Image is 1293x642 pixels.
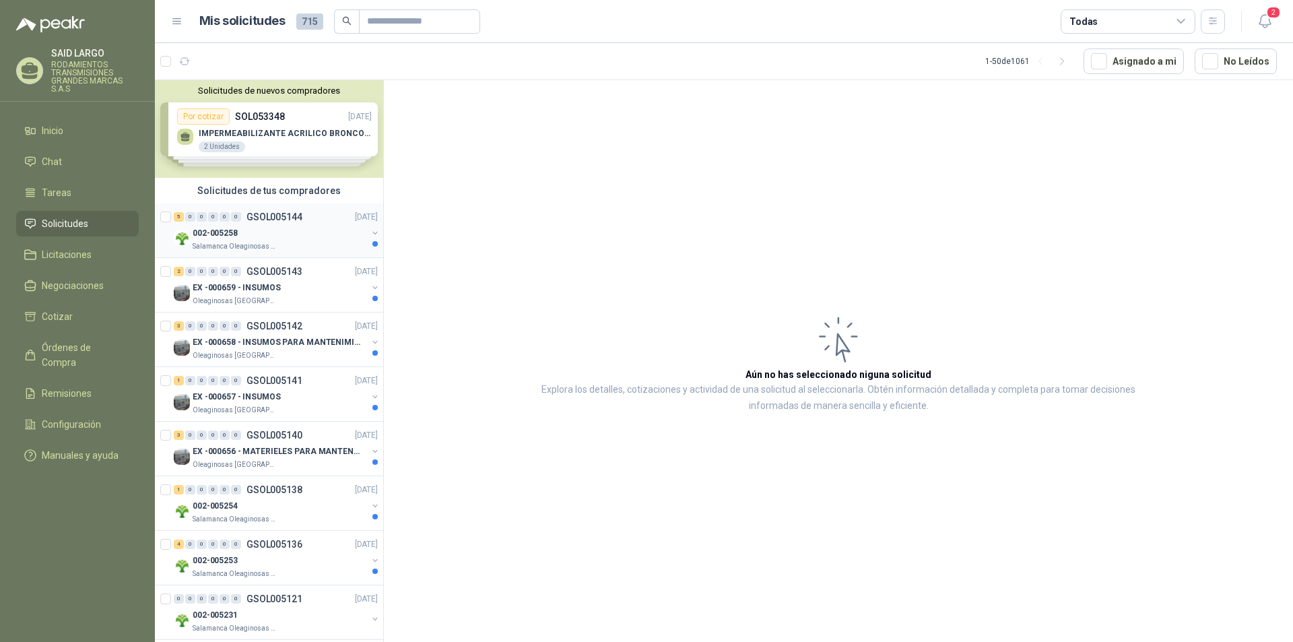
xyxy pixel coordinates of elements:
[193,296,277,307] p: Oleaginosas [GEOGRAPHIC_DATA][PERSON_NAME]
[199,11,286,31] h1: Mis solicitudes
[208,485,218,494] div: 0
[174,321,184,331] div: 3
[355,429,378,442] p: [DATE]
[197,321,207,331] div: 0
[16,304,139,329] a: Cotizar
[220,267,230,276] div: 0
[174,482,380,525] a: 1 0 0 0 0 0 GSOL005138[DATE] Company Logo002-005254Salamanca Oleaginosas SAS
[174,485,184,494] div: 1
[42,448,119,463] span: Manuales y ayuda
[16,335,139,375] a: Órdenes de Compra
[197,267,207,276] div: 0
[185,594,195,604] div: 0
[296,13,323,30] span: 715
[193,459,277,470] p: Oleaginosas [GEOGRAPHIC_DATA][PERSON_NAME]
[174,558,190,574] img: Company Logo
[193,445,360,458] p: EX -000656 - MATERIELES PARA MANTENIMIENTO MECANIC
[160,86,378,96] button: Solicitudes de nuevos compradores
[231,376,241,385] div: 0
[16,381,139,406] a: Remisiones
[185,376,195,385] div: 0
[208,212,218,222] div: 0
[342,16,352,26] span: search
[231,212,241,222] div: 0
[174,318,380,361] a: 3 0 0 0 0 0 GSOL005142[DATE] Company LogoEX -000658 - INSUMOS PARA MANTENIMIENTO MECANICOOleagino...
[355,375,378,387] p: [DATE]
[246,540,302,549] p: GSOL005136
[42,309,73,324] span: Cotizar
[197,485,207,494] div: 0
[193,554,238,567] p: 002-005253
[220,485,230,494] div: 0
[355,211,378,224] p: [DATE]
[174,540,184,549] div: 4
[193,405,277,416] p: Oleaginosas [GEOGRAPHIC_DATA][PERSON_NAME]
[1195,49,1277,74] button: No Leídos
[1069,14,1098,29] div: Todas
[355,538,378,551] p: [DATE]
[193,569,277,579] p: Salamanca Oleaginosas SAS
[193,514,277,525] p: Salamanca Oleaginosas SAS
[185,267,195,276] div: 0
[197,540,207,549] div: 0
[42,340,126,370] span: Órdenes de Compra
[246,485,302,494] p: GSOL005138
[193,350,277,361] p: Oleaginosas [GEOGRAPHIC_DATA][PERSON_NAME]
[208,430,218,440] div: 0
[1266,6,1281,19] span: 2
[355,320,378,333] p: [DATE]
[174,394,190,410] img: Company Logo
[208,540,218,549] div: 0
[246,376,302,385] p: GSOL005141
[355,484,378,496] p: [DATE]
[185,212,195,222] div: 0
[193,623,277,634] p: Salamanca Oleaginosas SAS
[985,51,1073,72] div: 1 - 50 de 1061
[174,376,184,385] div: 1
[51,49,139,58] p: SAID LARGO
[174,230,190,247] img: Company Logo
[193,282,281,294] p: EX -000659 - INSUMOS
[51,61,139,93] p: RODAMIENTOS TRANSMISIONES GRANDES MARCAS S.A.S
[185,540,195,549] div: 0
[174,594,184,604] div: 0
[174,212,184,222] div: 5
[193,500,238,513] p: 002-005254
[355,593,378,606] p: [DATE]
[220,376,230,385] div: 0
[197,212,207,222] div: 0
[197,376,207,385] div: 0
[193,227,238,240] p: 002-005258
[208,267,218,276] div: 0
[197,594,207,604] div: 0
[174,591,380,634] a: 0 0 0 0 0 0 GSOL005121[DATE] Company Logo002-005231Salamanca Oleaginosas SAS
[745,367,931,382] h3: Aún no has seleccionado niguna solicitud
[246,212,302,222] p: GSOL005144
[231,540,241,549] div: 0
[208,321,218,331] div: 0
[231,267,241,276] div: 0
[42,216,88,231] span: Solicitudes
[231,485,241,494] div: 0
[193,391,281,404] p: EX -000657 - INSUMOS
[42,417,101,432] span: Configuración
[16,180,139,205] a: Tareas
[42,278,104,293] span: Negociaciones
[174,503,190,519] img: Company Logo
[174,267,184,276] div: 2
[220,430,230,440] div: 0
[193,336,360,349] p: EX -000658 - INSUMOS PARA MANTENIMIENTO MECANICO
[174,612,190,629] img: Company Logo
[246,267,302,276] p: GSOL005143
[246,321,302,331] p: GSOL005142
[197,430,207,440] div: 0
[1253,9,1277,34] button: 2
[42,123,63,138] span: Inicio
[174,449,190,465] img: Company Logo
[174,209,380,252] a: 5 0 0 0 0 0 GSOL005144[DATE] Company Logo002-005258Salamanca Oleaginosas SAS
[16,412,139,437] a: Configuración
[16,242,139,267] a: Licitaciones
[193,241,277,252] p: Salamanca Oleaginosas SAS
[519,382,1158,414] p: Explora los detalles, cotizaciones y actividad de una solicitud al seleccionarla. Obtén informaci...
[208,594,218,604] div: 0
